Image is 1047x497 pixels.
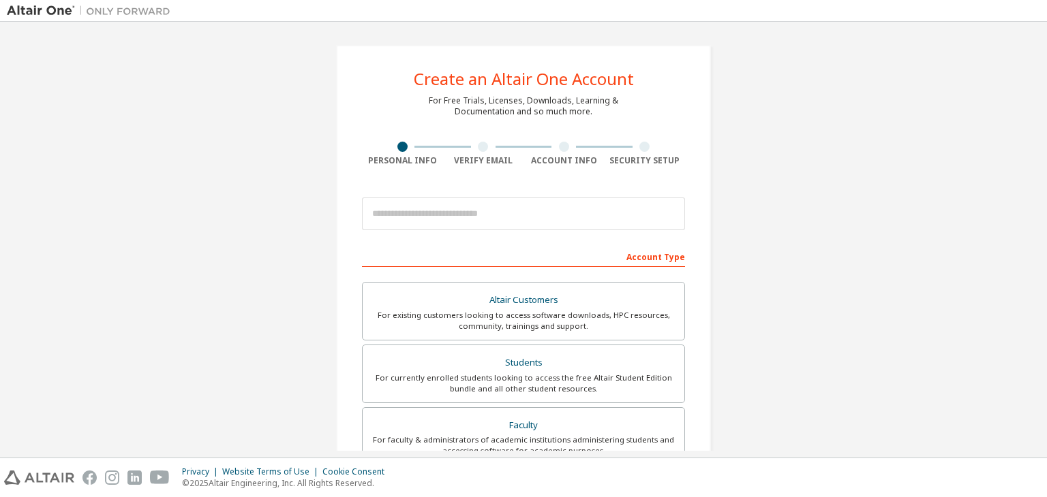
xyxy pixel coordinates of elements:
img: linkedin.svg [127,470,142,485]
div: Website Terms of Use [222,466,322,477]
div: Students [371,353,676,372]
p: © 2025 Altair Engineering, Inc. All Rights Reserved. [182,477,393,489]
div: For Free Trials, Licenses, Downloads, Learning & Documentation and so much more. [429,95,618,117]
img: facebook.svg [82,470,97,485]
div: Faculty [371,416,676,435]
div: Security Setup [605,155,686,166]
div: Account Info [523,155,605,166]
div: For faculty & administrators of academic institutions administering students and accessing softwa... [371,434,676,456]
img: Altair One [7,4,177,18]
div: Cookie Consent [322,466,393,477]
div: Verify Email [443,155,524,166]
img: instagram.svg [105,470,119,485]
div: For currently enrolled students looking to access the free Altair Student Edition bundle and all ... [371,372,676,394]
img: altair_logo.svg [4,470,74,485]
div: Altair Customers [371,291,676,310]
div: Account Type [362,245,685,267]
div: Personal Info [362,155,443,166]
img: youtube.svg [150,470,170,485]
div: Create an Altair One Account [414,71,634,87]
div: For existing customers looking to access software downloads, HPC resources, community, trainings ... [371,310,676,332]
div: Privacy [182,466,222,477]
